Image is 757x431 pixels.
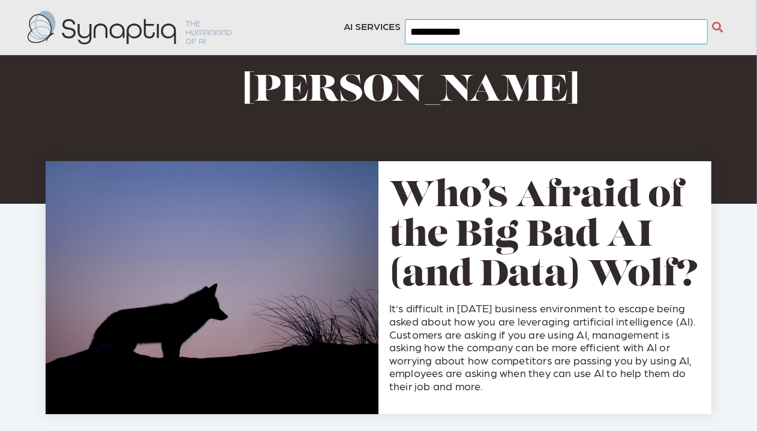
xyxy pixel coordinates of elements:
a: GET STARTED [621,15,696,37]
span: COMPANY [540,18,587,34]
img: synaptiq logo-2 [28,11,232,44]
a: WHY SYNAPTIQ [435,15,516,37]
a: COMPANY [540,15,597,37]
span: AI SERVICES [344,18,401,34]
span: GET STARTED [621,18,686,34]
a: Who’s Afraid of the Big Bad AI (and Data) Wolf? [389,179,698,294]
a: AI SERVICES [344,15,411,37]
span: WHY SYNAPTIQ [435,18,506,34]
nav: menu [332,6,708,49]
h1: [PERSON_NAME] [242,71,661,112]
p: It’s difficult in [DATE] business environment to escape being asked about how you are leveraging ... [389,302,701,392]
